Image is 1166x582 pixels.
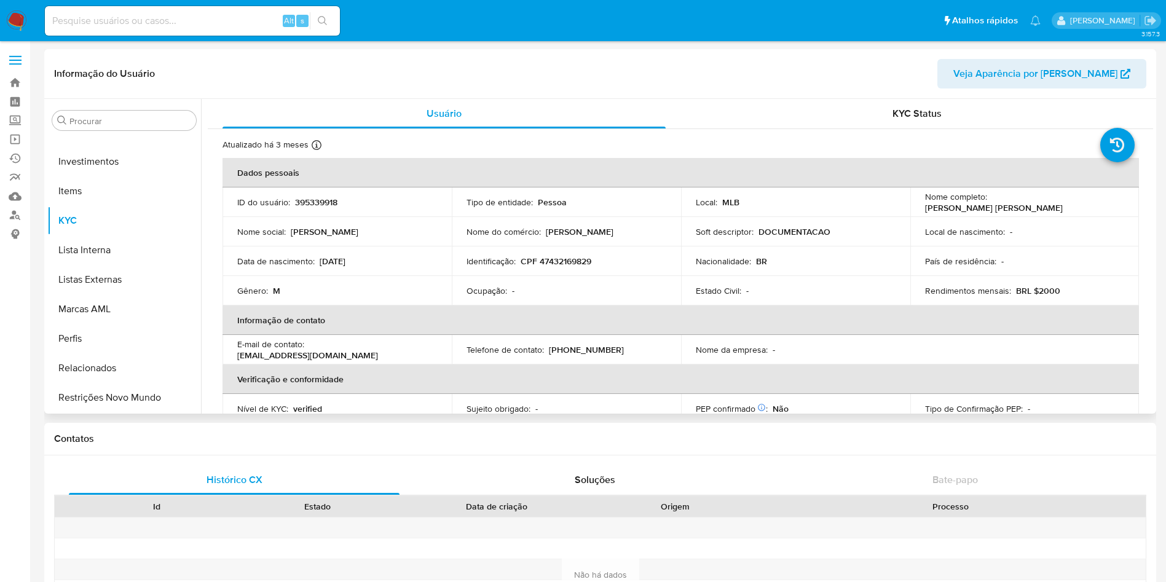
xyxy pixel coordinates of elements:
p: PEP confirmado : [696,403,768,414]
th: Verificação e conformidade [223,364,1139,394]
h1: Informação do Usuário [54,68,155,80]
p: Rendimentos mensais : [925,285,1011,296]
p: Identificação : [467,256,516,267]
p: - [1028,403,1030,414]
span: Alt [284,15,294,26]
p: Atualizado há 3 meses [223,139,309,151]
button: Restrições Novo Mundo [47,383,201,412]
button: KYC [47,206,201,235]
p: Tipo de Confirmação PEP : [925,403,1023,414]
p: - [512,285,514,296]
div: Data de criação [407,500,586,513]
span: Veja Aparência por [PERSON_NAME] [953,59,1117,88]
p: MLB [722,197,739,208]
div: Id [85,500,229,513]
p: - [1010,226,1012,237]
p: Sujeito obrigado : [467,403,530,414]
p: BRL $2000 [1016,285,1060,296]
p: [EMAIL_ADDRESS][DOMAIN_NAME] [237,350,378,361]
p: Nome social : [237,226,286,237]
p: - [535,403,538,414]
p: Gênero : [237,285,268,296]
button: Marcas AML [47,294,201,324]
p: M [273,285,280,296]
input: Pesquise usuários ou casos... [45,13,340,29]
p: Telefone de contato : [467,344,544,355]
span: Soluções [575,473,615,487]
th: Dados pessoais [223,158,1139,187]
p: BR [756,256,767,267]
button: Relacionados [47,353,201,383]
p: E-mail de contato : [237,339,304,350]
p: Estado Civil : [696,285,741,296]
button: Investimentos [47,147,201,176]
h1: Contatos [54,433,1146,445]
p: Nome da empresa : [696,344,768,355]
p: Ocupação : [467,285,507,296]
p: ID do usuário : [237,197,290,208]
p: verified [293,403,322,414]
p: Local de nascimento : [925,226,1005,237]
p: [PERSON_NAME] [546,226,613,237]
input: Procurar [69,116,191,127]
p: Nacionalidade : [696,256,751,267]
span: s [301,15,304,26]
p: [PERSON_NAME] [291,226,358,237]
span: KYC Status [892,106,942,120]
div: Processo [765,500,1137,513]
a: Sair [1144,14,1157,27]
p: - [1001,256,1004,267]
p: País de residência : [925,256,996,267]
p: magno.ferreira@mercadopago.com.br [1070,15,1140,26]
p: Local : [696,197,717,208]
p: Data de nascimento : [237,256,315,267]
button: search-icon [310,12,335,29]
p: Nome do comércio : [467,226,541,237]
button: Veja Aparência por [PERSON_NAME] [937,59,1146,88]
div: Origem [604,500,747,513]
p: Tipo de entidade : [467,197,533,208]
button: Perfis [47,324,201,353]
p: - [773,344,775,355]
p: DOCUMENTACAO [758,226,830,237]
p: CPF 47432169829 [521,256,591,267]
button: Listas Externas [47,265,201,294]
span: Usuário [427,106,462,120]
th: Informação de contato [223,305,1139,335]
p: - [746,285,749,296]
a: Notificações [1030,15,1041,26]
button: Lista Interna [47,235,201,265]
p: Não [773,403,789,414]
p: [PERSON_NAME] [PERSON_NAME] [925,202,1063,213]
button: Items [47,176,201,206]
p: Nível de KYC : [237,403,288,414]
p: Soft descriptor : [696,226,754,237]
button: Procurar [57,116,67,125]
p: 395339918 [295,197,337,208]
p: [PHONE_NUMBER] [549,344,624,355]
p: Pessoa [538,197,567,208]
span: Histórico CX [207,473,262,487]
div: Estado [246,500,390,513]
span: Bate-papo [932,473,978,487]
p: [DATE] [320,256,345,267]
p: Nome completo : [925,191,987,202]
span: Atalhos rápidos [952,14,1018,27]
